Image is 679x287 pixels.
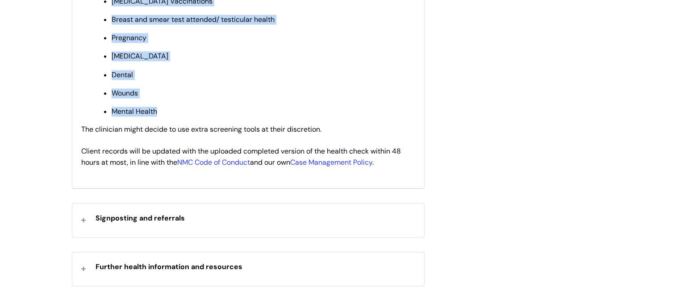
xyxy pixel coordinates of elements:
strong: Further health information and resources [96,262,242,271]
span: Client records will be updated with the uploaded completed version of the health check within 48 ... [81,146,401,167]
a: NMC Code of Conduct [177,158,250,167]
strong: Signposting and referrals [96,213,185,223]
span: Mental Health [112,107,157,116]
span: Dental [112,70,133,79]
span: Pregnancy [112,33,146,42]
span: Breast and smear test attended/ testicular health [112,15,275,24]
a: Case Management Policy [290,158,372,167]
span: Wounds [112,88,138,98]
span: [MEDICAL_DATA] [112,51,168,61]
span: The clinician might decide to use extra screening tools at their discretion. [81,125,321,134]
